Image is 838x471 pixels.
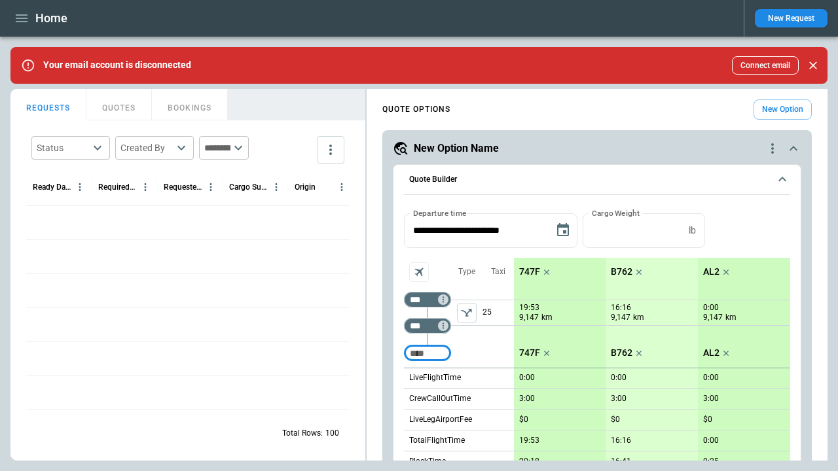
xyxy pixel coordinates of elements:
[550,217,576,243] button: Choose date, selected date is Sep 9, 2025
[703,394,719,404] p: 3:00
[519,312,539,323] p: 9,147
[804,56,822,75] button: Close
[409,435,465,446] p: TotalFlightTime
[611,266,632,277] p: B762
[519,266,540,277] p: 747F
[703,266,720,277] p: AL2
[633,312,644,323] p: km
[725,312,737,323] p: km
[152,89,228,120] button: BOOKINGS
[409,175,457,184] h6: Quote Builder
[413,207,467,218] label: Departure time
[519,394,535,404] p: 3:00
[457,303,477,323] button: left aligned
[519,347,540,358] p: 747F
[611,457,631,466] p: 16:41
[765,141,780,156] div: quote-option-actions
[755,9,828,27] button: New Request
[703,457,719,466] p: 0:25
[325,428,339,439] p: 100
[229,183,268,192] div: Cargo Summary
[754,99,812,120] button: New Option
[414,141,499,156] h5: New Option Name
[86,89,152,120] button: QUOTES
[10,89,86,120] button: REQUESTS
[519,373,535,383] p: 0:00
[611,373,627,383] p: 0:00
[333,179,350,196] button: Origin column menu
[592,207,640,218] label: Cargo Weight
[317,136,344,164] button: more
[404,292,451,307] div: Too short
[404,165,790,195] button: Quote Builder
[404,318,451,334] div: Too short
[483,300,514,325] p: 25
[611,312,630,323] p: 9,147
[37,141,89,154] div: Status
[703,436,719,445] p: 0:00
[541,312,553,323] p: km
[393,141,801,156] button: New Option Namequote-option-actions
[703,347,720,358] p: AL2
[703,415,712,425] p: $0
[404,345,451,361] div: Too short
[282,428,323,439] p: Total Rows:
[98,183,137,192] div: Required Date & Time (UTC+03:00)
[382,107,450,113] h4: QUOTE OPTIONS
[409,393,471,404] p: CrewCallOutTime
[689,225,696,236] p: lb
[409,372,461,383] p: LiveFlightTime
[804,51,822,80] div: dismiss
[519,303,539,313] p: 19:53
[120,141,173,154] div: Created By
[202,179,219,196] button: Requested Route column menu
[519,415,528,425] p: $0
[611,415,620,425] p: $0
[491,266,505,277] p: Taxi
[732,56,799,75] button: Connect email
[35,10,67,26] h1: Home
[703,312,723,323] p: 9,147
[409,414,472,425] p: LiveLegAirportFee
[164,183,202,192] div: Requested Route
[611,436,631,445] p: 16:16
[409,456,446,467] p: BlockTime
[458,266,475,277] p: Type
[33,183,71,192] div: Ready Date & Time (UTC+03:00)
[71,179,88,196] button: Ready Date & Time (UTC+03:00) column menu
[611,347,632,358] p: B762
[295,183,316,192] div: Origin
[43,60,191,71] p: Your email account is disconnected
[611,303,631,313] p: 16:16
[703,303,719,313] p: 0:00
[611,394,627,404] p: 3:00
[519,436,539,445] p: 19:53
[703,373,719,383] p: 0:00
[137,179,154,196] button: Required Date & Time (UTC+03:00) column menu
[409,262,429,282] span: Aircraft selection
[457,303,477,323] span: Type of sector
[519,457,539,466] p: 20:18
[268,179,285,196] button: Cargo Summary column menu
